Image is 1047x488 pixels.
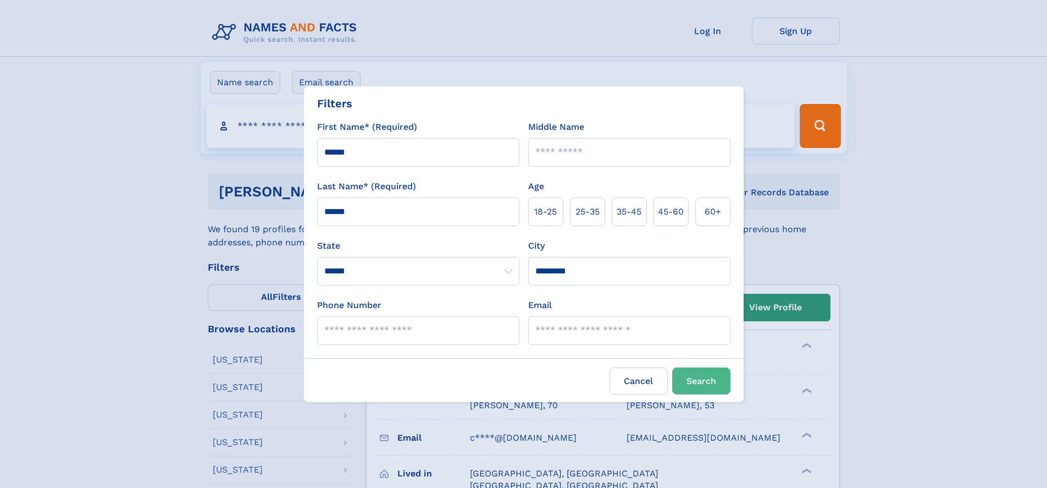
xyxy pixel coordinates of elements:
[528,180,544,193] label: Age
[317,95,352,112] div: Filters
[575,205,600,218] span: 25‑35
[528,299,552,312] label: Email
[534,205,557,218] span: 18‑25
[610,368,668,394] label: Cancel
[658,205,684,218] span: 45‑60
[317,299,381,312] label: Phone Number
[317,120,417,134] label: First Name* (Required)
[672,368,730,394] button: Search
[617,205,641,218] span: 35‑45
[528,120,584,134] label: Middle Name
[317,180,416,193] label: Last Name* (Required)
[317,239,519,253] label: State
[528,239,545,253] label: City
[705,205,721,218] span: 60+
